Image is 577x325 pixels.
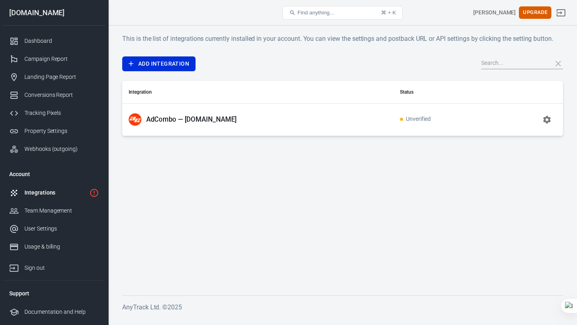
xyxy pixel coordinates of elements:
div: Landing Page Report [24,73,99,81]
h6: AnyTrack Ltd. © 2025 [122,302,563,312]
li: Account [3,165,105,184]
div: Usage & billing [24,243,99,251]
a: Sign out [551,3,571,22]
div: Campaign Report [24,55,99,63]
div: Dashboard [24,37,99,45]
th: Status [393,81,491,104]
h6: This is the list of integrations currently installed in your account. You can view the settings a... [122,34,563,44]
a: User Settings [3,220,105,238]
div: Integrations [24,189,86,197]
span: Unverified [400,116,431,123]
div: Sign out [24,264,99,272]
a: Campaign Report [3,50,105,68]
a: Dashboard [3,32,105,50]
div: User Settings [24,225,99,233]
a: Landing Page Report [3,68,105,86]
a: Team Management [3,202,105,220]
div: Account id: xDZmbNrd [473,8,516,17]
th: Integration [122,81,393,104]
a: Usage & billing [3,238,105,256]
button: Find anything...⌘ + K [282,6,403,20]
a: Add Integration [122,56,196,71]
svg: 1 networks not verified yet [89,188,99,198]
div: Team Management [24,207,99,215]
div: [DOMAIN_NAME] [3,9,105,16]
div: Property Settings [24,127,99,135]
span: Find anything... [297,10,334,16]
div: Conversions Report [24,91,99,99]
a: Property Settings [3,122,105,140]
a: Sign out [3,256,105,277]
li: Support [3,284,105,303]
div: Webhooks (outgoing) [24,145,99,153]
div: Tracking Pixels [24,109,99,117]
p: AdCombo — [DOMAIN_NAME] [146,115,237,124]
button: Upgrade [519,6,551,19]
a: Integrations [3,184,105,202]
a: Conversions Report [3,86,105,104]
input: Search... [481,58,545,69]
a: Tracking Pixels [3,104,105,122]
div: Documentation and Help [24,308,99,316]
div: ⌘ + K [381,10,396,16]
a: Webhooks (outgoing) [3,140,105,158]
img: AdCombo — mynutrahub.com [129,113,141,126]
